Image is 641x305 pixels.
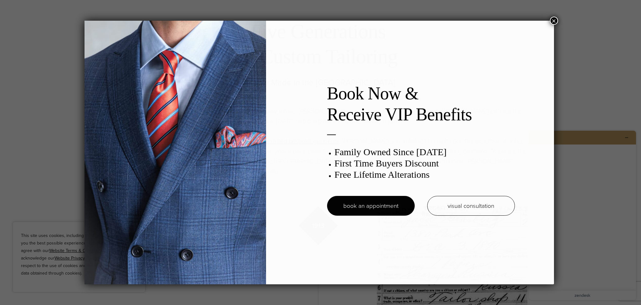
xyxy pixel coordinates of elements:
[327,196,415,216] a: book an appointment
[98,8,108,16] button: Minimize widget
[335,158,515,169] h3: First Time Buyers Discount
[335,169,515,180] h3: Free Lifetime Alterations
[11,4,28,10] span: 1 new
[427,196,515,216] a: visual consultation
[550,17,558,25] button: Close
[335,146,515,158] h3: Family Owned Since [DATE]
[327,83,515,125] h2: Book Now & Receive VIP Benefits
